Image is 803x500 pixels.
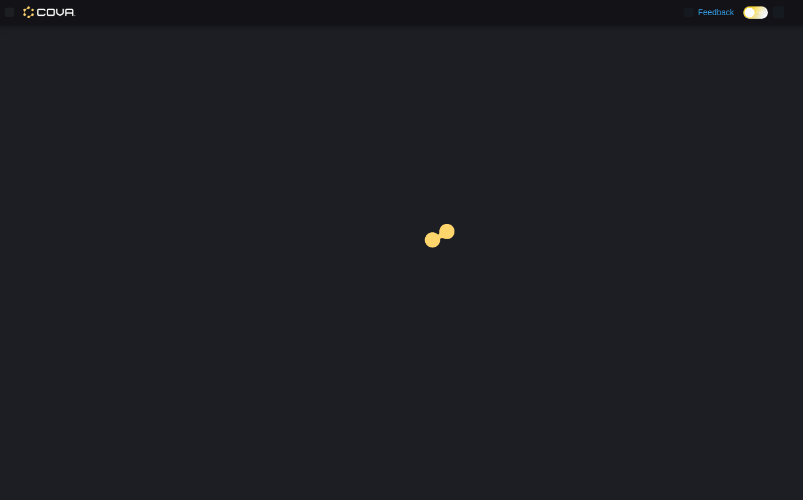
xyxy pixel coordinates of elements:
span: Feedback [698,6,734,18]
img: cova-loader [402,215,490,303]
a: Feedback [680,1,739,24]
img: Cova [23,6,75,18]
input: Dark Mode [743,6,768,19]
